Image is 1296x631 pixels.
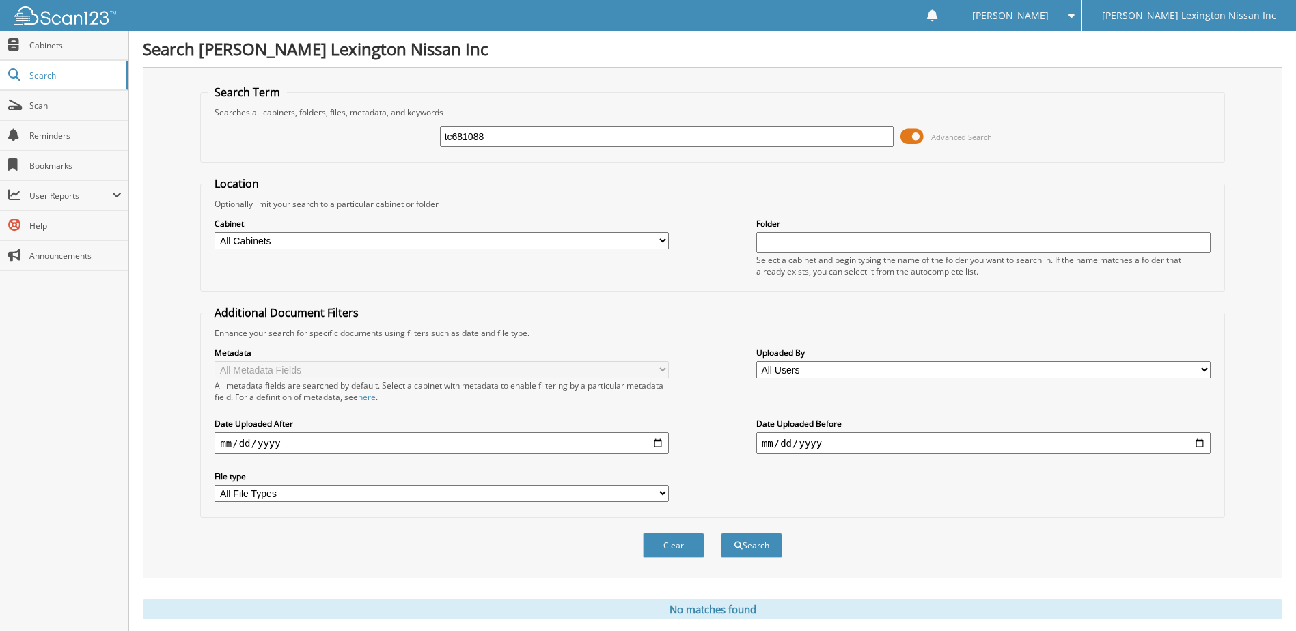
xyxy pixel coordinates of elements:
[756,432,1211,454] input: end
[208,305,366,320] legend: Additional Document Filters
[643,533,704,558] button: Clear
[29,190,112,201] span: User Reports
[972,12,1049,20] span: [PERSON_NAME]
[143,38,1282,60] h1: Search [PERSON_NAME] Lexington Nissan Inc
[215,347,669,359] label: Metadata
[208,176,266,191] legend: Location
[756,347,1211,359] label: Uploaded By
[215,471,669,482] label: File type
[208,85,287,100] legend: Search Term
[29,100,122,111] span: Scan
[143,599,1282,619] div: No matches found
[215,380,669,403] div: All metadata fields are searched by default. Select a cabinet with metadata to enable filtering b...
[208,327,1217,339] div: Enhance your search for specific documents using filters such as date and file type.
[756,254,1211,277] div: Select a cabinet and begin typing the name of the folder you want to search in. If the name match...
[721,533,782,558] button: Search
[208,198,1217,210] div: Optionally limit your search to a particular cabinet or folder
[756,418,1211,430] label: Date Uploaded Before
[29,130,122,141] span: Reminders
[756,218,1211,229] label: Folder
[29,70,120,81] span: Search
[29,160,122,171] span: Bookmarks
[215,418,669,430] label: Date Uploaded After
[215,432,669,454] input: start
[29,40,122,51] span: Cabinets
[1102,12,1276,20] span: [PERSON_NAME] Lexington Nissan Inc
[215,218,669,229] label: Cabinet
[208,107,1217,118] div: Searches all cabinets, folders, files, metadata, and keywords
[29,220,122,232] span: Help
[931,132,992,142] span: Advanced Search
[358,391,376,403] a: here
[14,6,116,25] img: scan123-logo-white.svg
[29,250,122,262] span: Announcements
